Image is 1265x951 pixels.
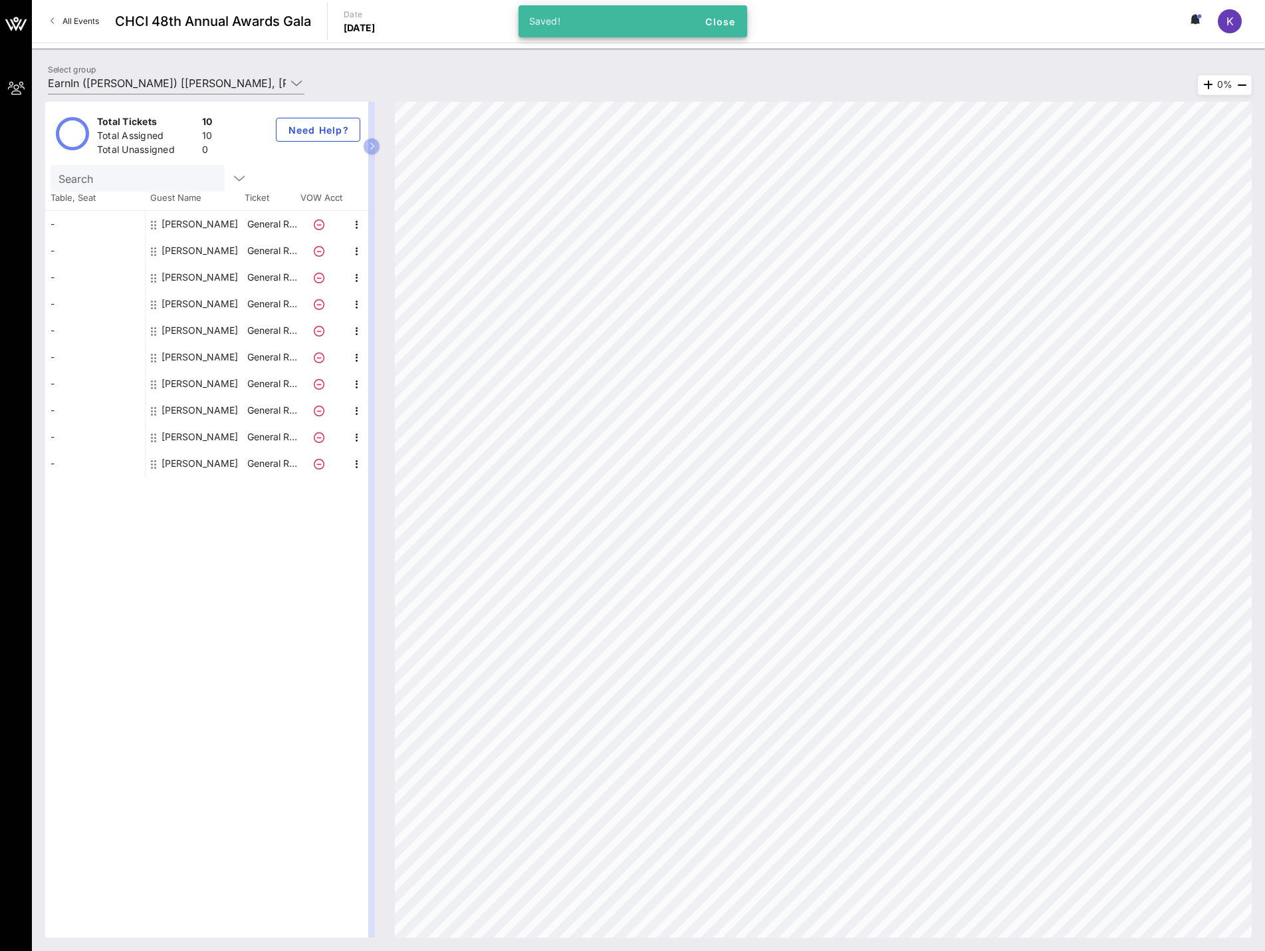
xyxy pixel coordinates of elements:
div: K [1218,9,1242,33]
div: - [45,370,145,397]
span: Table, Seat [45,192,145,205]
div: Jazmin Salinas [162,237,238,264]
div: - [45,291,145,317]
div: Lana Lawson [162,370,238,397]
div: - [45,264,145,291]
p: General R… [245,317,298,344]
p: General R… [245,344,298,370]
p: General R… [245,264,298,291]
span: CHCI 48th Annual Awards Gala [115,11,311,31]
span: VOW Acct [298,192,344,205]
div: Viki Lin [162,450,238,477]
div: Kristina Hathaway [162,317,238,344]
p: General R… [245,291,298,317]
div: - [45,211,145,237]
span: All Events [62,16,99,26]
div: Patrick Lemond [162,424,238,450]
label: Select group [48,65,96,74]
div: Total Unassigned [97,143,197,160]
div: - [45,344,145,370]
div: 0 [202,143,213,160]
span: K [1226,15,1234,28]
span: Guest Name [145,192,245,205]
p: General R… [245,450,298,477]
div: 10 [202,129,213,146]
p: Date [344,8,376,21]
div: Nakia Blackwell [162,397,238,424]
p: General R… [245,237,298,264]
div: 0% [1198,75,1252,95]
div: Kimberly Ngiangia [162,291,238,317]
div: - [45,317,145,344]
a: All Events [43,11,107,32]
p: General R… [245,370,298,397]
p: General R… [245,424,298,450]
div: Total Assigned [97,129,197,146]
span: Ticket [245,192,298,205]
button: Need Help? [276,118,360,142]
div: - [45,450,145,477]
span: Need Help? [287,124,349,136]
div: John Jacob Kaufman [162,264,238,291]
div: Kyle George [162,344,238,370]
div: Fernando Orozco [162,211,238,237]
button: Close [699,9,742,33]
p: General R… [245,397,298,424]
div: - [45,237,145,264]
div: Total Tickets [97,115,197,132]
p: General R… [245,211,298,237]
span: Saved! [529,15,561,27]
div: - [45,424,145,450]
span: Close [705,16,737,27]
div: - [45,397,145,424]
p: [DATE] [344,21,376,35]
div: 10 [202,115,213,132]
